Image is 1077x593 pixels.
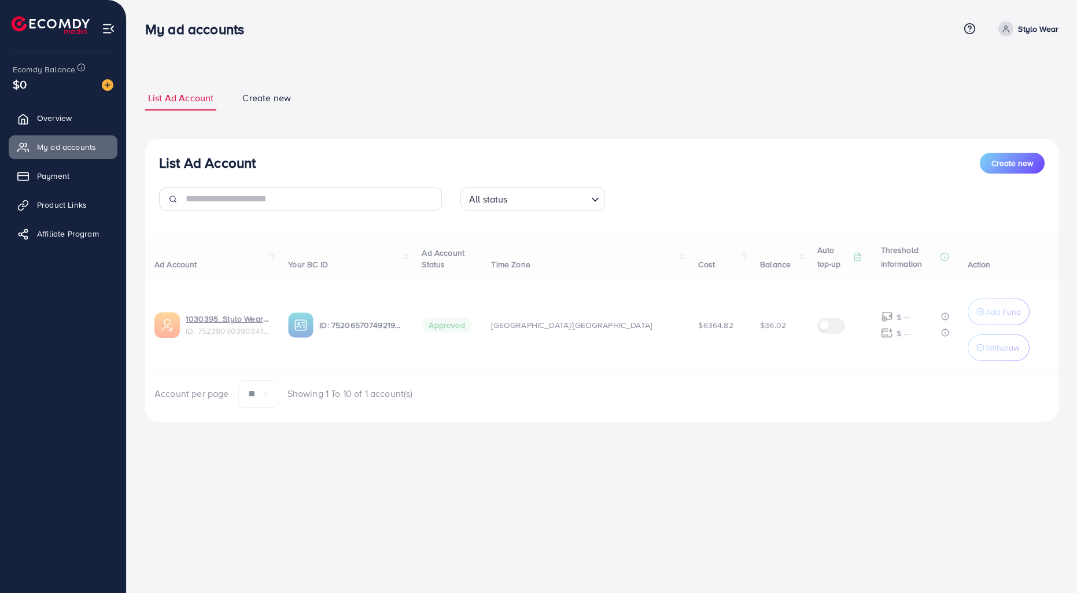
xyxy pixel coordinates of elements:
[37,170,69,182] span: Payment
[242,91,291,105] span: Create new
[1028,541,1068,584] iframe: Chat
[37,141,96,153] span: My ad accounts
[980,153,1045,174] button: Create new
[9,193,117,216] a: Product Links
[13,64,75,75] span: Ecomdy Balance
[159,154,256,171] h3: List Ad Account
[37,228,99,240] span: Affiliate Program
[12,16,90,34] img: logo
[9,222,117,245] a: Affiliate Program
[102,22,115,35] img: menu
[991,157,1033,169] span: Create new
[102,79,113,91] img: image
[994,21,1058,36] a: Stylo Wear
[467,191,510,208] span: All status
[37,199,87,211] span: Product Links
[9,135,117,159] a: My ad accounts
[1018,22,1058,36] p: Stylo Wear
[37,112,72,124] span: Overview
[13,76,27,93] span: $0
[148,91,213,105] span: List Ad Account
[511,189,587,208] input: Search for option
[9,164,117,187] a: Payment
[460,187,605,211] div: Search for option
[145,21,253,38] h3: My ad accounts
[9,106,117,130] a: Overview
